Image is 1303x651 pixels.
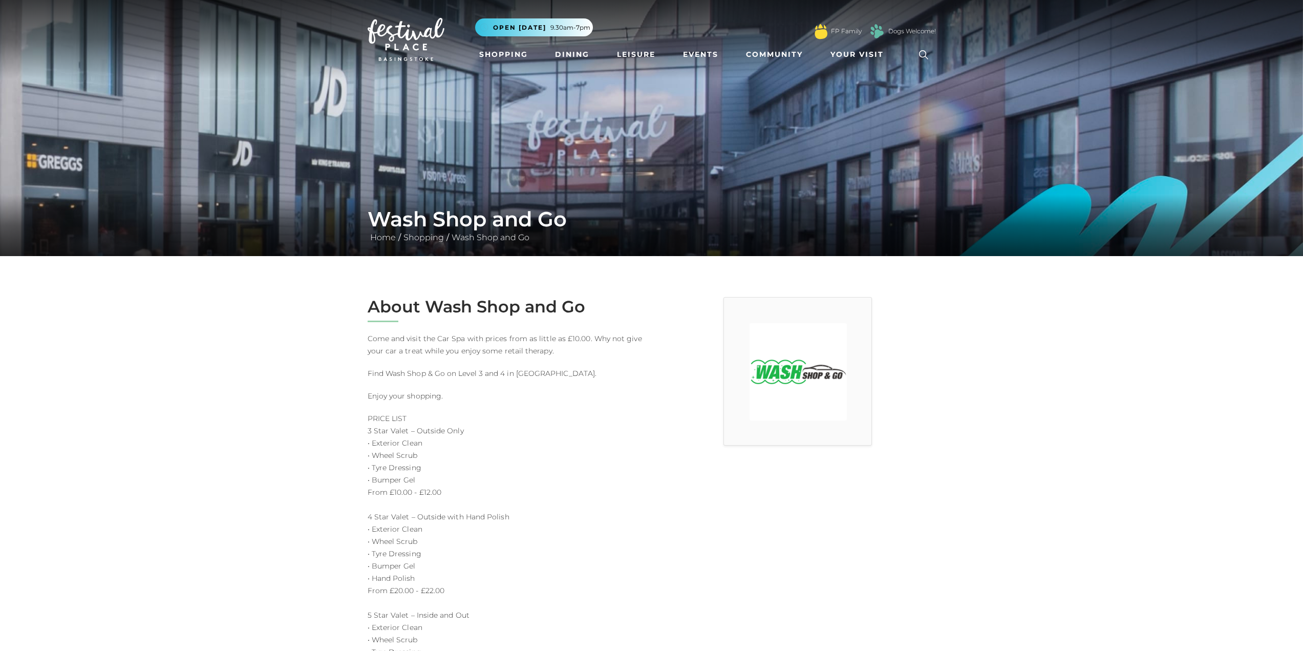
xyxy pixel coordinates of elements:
[401,233,446,242] a: Shopping
[831,27,862,36] a: FP Family
[475,18,593,36] button: Open [DATE] 9.30am-7pm
[750,323,847,421] img: Wash Shop and Go, Basingstoke, Festival Place, Hampshire
[742,45,807,64] a: Community
[550,23,590,32] span: 9.30am-7pm
[368,390,644,402] p: Enjoy your shopping.
[449,233,532,242] a: Wash Shop and Go
[360,207,944,244] div: / /
[368,207,936,232] h1: Wash Shop and Go
[551,45,593,64] a: Dining
[368,332,644,357] p: Come and visit the Car Spa with prices from as little as £10.00. Why not give your car a treat wh...
[368,297,644,317] h2: About Wash Shop and Go
[475,45,532,64] a: Shopping
[368,367,644,380] p: Find Wash Shop & Go on Level 3 and 4 in [GEOGRAPHIC_DATA].
[368,233,398,242] a: Home
[679,45,722,64] a: Events
[613,45,659,64] a: Leisure
[493,23,546,32] span: Open [DATE]
[368,18,444,61] img: Festival Place Logo
[826,45,893,64] a: Your Visit
[888,27,936,36] a: Dogs Welcome!
[830,49,884,60] span: Your Visit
